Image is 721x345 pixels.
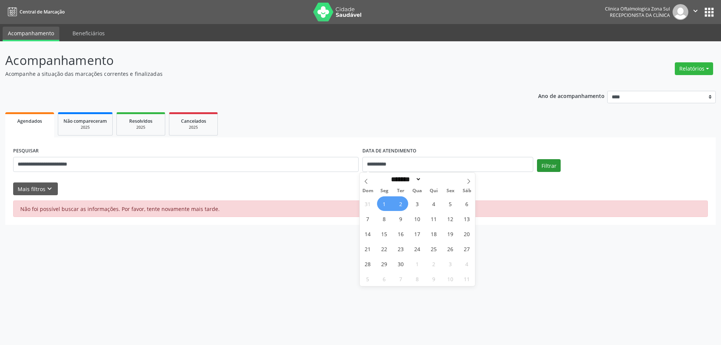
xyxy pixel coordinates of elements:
span: Setembro 23, 2025 [394,241,408,256]
span: Outubro 10, 2025 [443,271,458,286]
span: Outubro 7, 2025 [394,271,408,286]
span: Outubro 1, 2025 [410,256,425,271]
div: Clinica Oftalmologica Zona Sul [605,6,670,12]
span: Cancelados [181,118,206,124]
a: Beneficiários [67,27,110,40]
span: Outubro 9, 2025 [427,271,441,286]
a: Central de Marcação [5,6,65,18]
span: Setembro 16, 2025 [394,226,408,241]
span: Setembro 9, 2025 [394,211,408,226]
div: 2025 [122,125,160,130]
span: Setembro 11, 2025 [427,211,441,226]
p: Acompanhamento [5,51,502,70]
span: Outubro 5, 2025 [360,271,375,286]
span: Setembro 2, 2025 [394,196,408,211]
span: Setembro 19, 2025 [443,226,458,241]
span: Sex [442,188,459,193]
span: Setembro 14, 2025 [360,226,375,241]
span: Outubro 2, 2025 [427,256,441,271]
span: Setembro 29, 2025 [377,256,392,271]
span: Outubro 4, 2025 [460,256,474,271]
span: Setembro 21, 2025 [360,241,375,256]
span: Setembro 7, 2025 [360,211,375,226]
span: Agosto 31, 2025 [360,196,375,211]
p: Ano de acompanhamento [538,91,605,100]
span: Setembro 18, 2025 [427,226,441,241]
label: PESQUISAR [13,145,39,157]
span: Setembro 10, 2025 [410,211,425,226]
button: apps [703,6,716,19]
span: Setembro 15, 2025 [377,226,392,241]
span: Recepcionista da clínica [610,12,670,18]
span: Setembro 30, 2025 [394,256,408,271]
span: Setembro 8, 2025 [377,211,392,226]
select: Month [389,175,422,183]
button:  [688,4,703,20]
span: Setembro 17, 2025 [410,226,425,241]
a: Acompanhamento [3,27,59,41]
span: Setembro 27, 2025 [460,241,474,256]
span: Sáb [459,188,475,193]
span: Setembro 28, 2025 [360,256,375,271]
span: Agendados [17,118,42,124]
span: Setembro 22, 2025 [377,241,392,256]
button: Relatórios [675,62,713,75]
span: Resolvidos [129,118,152,124]
span: Setembro 1, 2025 [377,196,392,211]
span: Setembro 6, 2025 [460,196,474,211]
span: Outubro 3, 2025 [443,256,458,271]
span: Qui [425,188,442,193]
i:  [691,7,700,15]
span: Setembro 20, 2025 [460,226,474,241]
button: Mais filtroskeyboard_arrow_down [13,182,58,196]
p: Acompanhe a situação das marcações correntes e finalizadas [5,70,502,78]
button: Filtrar [537,159,561,172]
div: Não foi possível buscar as informações. Por favor, tente novamente mais tarde. [13,200,708,217]
span: Ter [392,188,409,193]
span: Setembro 12, 2025 [443,211,458,226]
div: 2025 [175,125,212,130]
span: Setembro 5, 2025 [443,196,458,211]
img: img [673,4,688,20]
label: DATA DE ATENDIMENTO [362,145,416,157]
span: Setembro 4, 2025 [427,196,441,211]
span: Seg [376,188,392,193]
i: keyboard_arrow_down [45,185,54,193]
input: Year [421,175,446,183]
span: Outubro 6, 2025 [377,271,392,286]
div: 2025 [63,125,107,130]
span: Setembro 26, 2025 [443,241,458,256]
span: Outubro 11, 2025 [460,271,474,286]
span: Não compareceram [63,118,107,124]
span: Dom [360,188,376,193]
span: Setembro 25, 2025 [427,241,441,256]
span: Setembro 13, 2025 [460,211,474,226]
span: Setembro 3, 2025 [410,196,425,211]
span: Outubro 8, 2025 [410,271,425,286]
span: Qua [409,188,425,193]
span: Setembro 24, 2025 [410,241,425,256]
span: Central de Marcação [20,9,65,15]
